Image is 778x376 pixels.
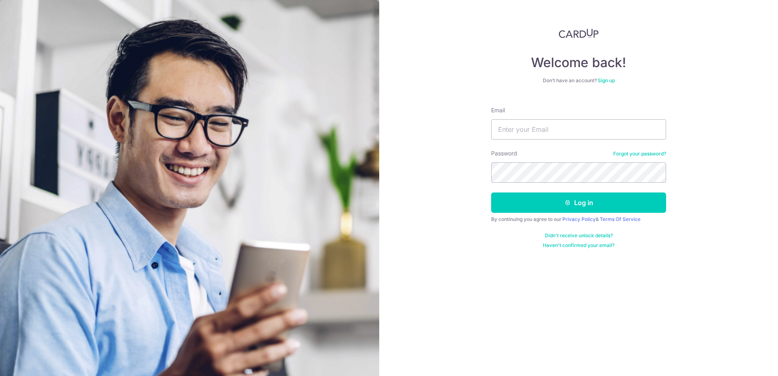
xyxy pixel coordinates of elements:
a: Haven't confirmed your email? [543,242,614,249]
div: By continuing you agree to our & [491,216,666,223]
label: Password [491,149,517,157]
a: Sign up [598,77,615,83]
div: Don’t have an account? [491,77,666,84]
a: Terms Of Service [600,216,640,222]
a: Didn't receive unlock details? [545,232,613,239]
a: Privacy Policy [562,216,596,222]
input: Enter your Email [491,119,666,140]
label: Email [491,106,505,114]
img: CardUp Logo [559,28,599,38]
h4: Welcome back! [491,55,666,71]
a: Forgot your password? [613,151,666,157]
button: Log in [491,192,666,213]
